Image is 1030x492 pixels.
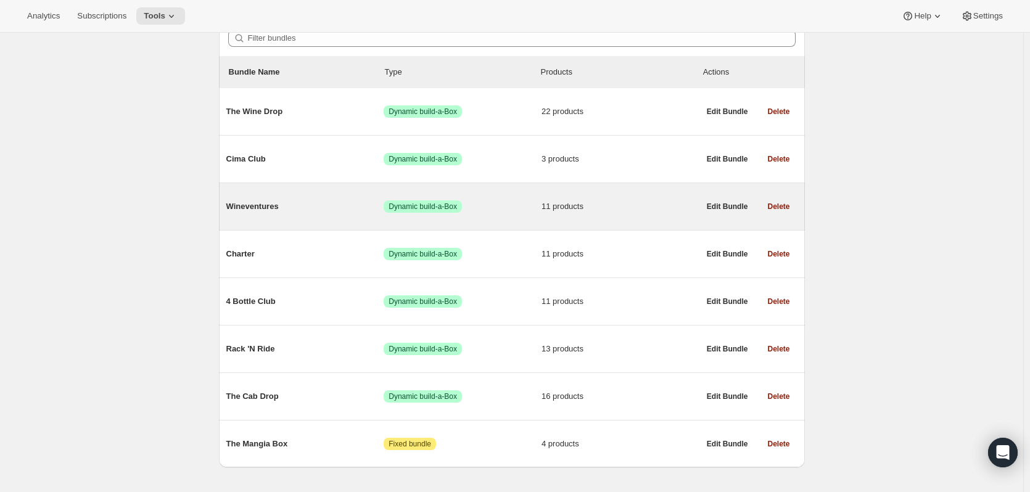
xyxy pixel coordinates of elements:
[542,390,699,403] span: 16 products
[767,154,789,164] span: Delete
[226,438,384,450] span: The Mangia Box
[760,103,797,120] button: Delete
[707,439,748,449] span: Edit Bundle
[760,340,797,358] button: Delete
[767,297,789,306] span: Delete
[699,435,756,453] button: Edit Bundle
[707,154,748,164] span: Edit Bundle
[136,7,185,25] button: Tools
[699,150,756,168] button: Edit Bundle
[699,245,756,263] button: Edit Bundle
[389,249,457,259] span: Dynamic build-a-Box
[542,295,699,308] span: 11 products
[767,392,789,401] span: Delete
[20,7,67,25] button: Analytics
[760,293,797,310] button: Delete
[760,245,797,263] button: Delete
[707,344,748,354] span: Edit Bundle
[226,248,384,260] span: Charter
[699,103,756,120] button: Edit Bundle
[542,438,699,450] span: 4 products
[542,105,699,118] span: 22 products
[70,7,134,25] button: Subscriptions
[389,107,457,117] span: Dynamic build-a-Box
[699,198,756,215] button: Edit Bundle
[226,200,384,213] span: Wineventures
[760,388,797,405] button: Delete
[248,30,796,47] input: Filter bundles
[389,202,457,211] span: Dynamic build-a-Box
[389,154,457,164] span: Dynamic build-a-Box
[767,249,789,259] span: Delete
[541,66,697,78] div: Products
[760,198,797,215] button: Delete
[542,248,699,260] span: 11 products
[699,293,756,310] button: Edit Bundle
[894,7,950,25] button: Help
[707,107,748,117] span: Edit Bundle
[760,435,797,453] button: Delete
[389,344,457,354] span: Dynamic build-a-Box
[973,11,1003,21] span: Settings
[27,11,60,21] span: Analytics
[144,11,165,21] span: Tools
[707,392,748,401] span: Edit Bundle
[707,249,748,259] span: Edit Bundle
[954,7,1010,25] button: Settings
[389,392,457,401] span: Dynamic build-a-Box
[767,344,789,354] span: Delete
[760,150,797,168] button: Delete
[542,343,699,355] span: 13 products
[914,11,931,21] span: Help
[77,11,126,21] span: Subscriptions
[767,439,789,449] span: Delete
[389,297,457,306] span: Dynamic build-a-Box
[542,200,699,213] span: 11 products
[389,439,431,449] span: Fixed bundle
[767,107,789,117] span: Delete
[229,66,385,78] p: Bundle Name
[703,66,795,78] div: Actions
[707,297,748,306] span: Edit Bundle
[767,202,789,211] span: Delete
[226,295,384,308] span: 4 Bottle Club
[226,153,384,165] span: Cima Club
[226,105,384,118] span: The Wine Drop
[707,202,748,211] span: Edit Bundle
[226,390,384,403] span: The Cab Drop
[988,438,1018,467] div: Open Intercom Messenger
[226,343,384,355] span: Rack 'N Ride
[699,340,756,358] button: Edit Bundle
[542,153,699,165] span: 3 products
[699,388,756,405] button: Edit Bundle
[385,66,541,78] div: Type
